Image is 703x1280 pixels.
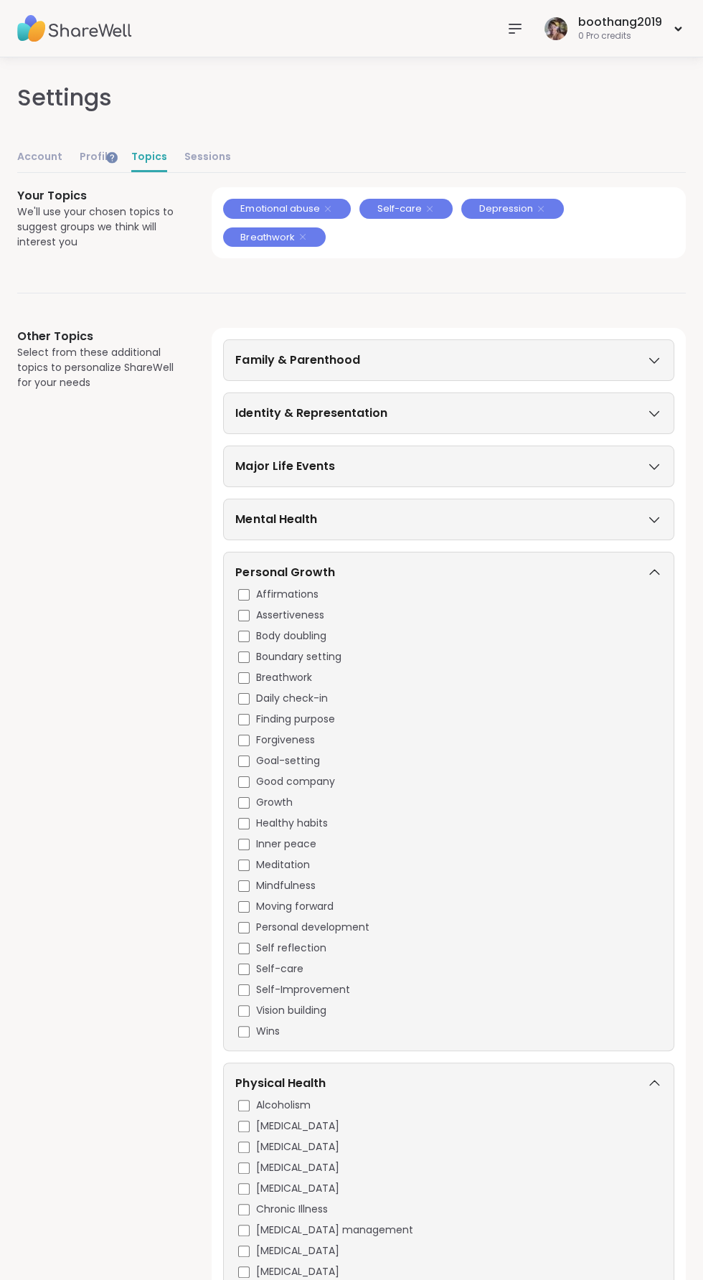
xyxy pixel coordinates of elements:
h3: Identity & Representation [235,405,387,422]
span: Boundary setting [255,649,341,664]
span: Mindfulness [255,878,315,893]
h3: Physical Health [235,1075,325,1092]
span: Healthy habits [255,816,327,831]
h3: Mental Health [235,511,316,528]
div: boothang2019 [578,14,662,30]
h3: Your Topics [17,187,177,204]
a: Account [17,143,62,172]
img: boothang2019 [544,17,567,40]
span: Personal development [255,920,369,935]
a: Profile [80,143,114,172]
span: Self-care [377,202,421,216]
span: Good company [255,774,334,789]
span: Wins [255,1024,279,1039]
span: Emotional abuse [240,202,319,216]
span: Self reflection [255,941,326,956]
span: Growth [255,795,292,810]
span: Alcoholism [255,1098,310,1113]
span: Vision building [255,1003,326,1018]
h3: Other Topics [17,328,177,345]
a: Sessions [184,143,231,172]
span: Chronic Illness [255,1202,327,1217]
span: Moving forward [255,899,333,914]
h3: Family & Parenthood [235,352,359,369]
span: Assertiveness [255,608,324,623]
iframe: Spotlight [106,152,118,164]
span: [MEDICAL_DATA] [255,1139,339,1154]
span: Body doubling [255,629,326,644]
span: Finding purpose [255,712,334,727]
span: Self-care [255,961,303,977]
h3: Personal Growth [235,564,334,581]
span: [MEDICAL_DATA] [255,1243,339,1258]
span: [MEDICAL_DATA] [255,1160,339,1175]
span: Goal-setting [255,753,319,768]
span: [MEDICAL_DATA] management [255,1223,412,1238]
span: Affirmations [255,587,318,602]
span: Inner peace [255,837,316,852]
img: ShareWell Nav Logo [17,4,132,54]
span: [MEDICAL_DATA] [255,1264,339,1279]
div: 0 Pro credits [578,30,662,42]
span: Breathwork [240,230,294,245]
div: We'll use your chosen topics to suggest groups we think will interest you [17,204,177,250]
div: Settings [17,80,112,115]
span: Meditation [255,857,309,872]
span: Self-Improvement [255,982,349,997]
h3: Major Life Events [235,458,334,475]
span: [MEDICAL_DATA] [255,1181,339,1196]
span: Daily check-in [255,691,327,706]
span: Depression [478,202,532,216]
span: [MEDICAL_DATA] [255,1119,339,1134]
span: Breathwork [255,670,311,685]
a: Topics [131,143,167,172]
span: Forgiveness [255,733,314,748]
div: Select from these additional topics to personalize ShareWell for your needs [17,345,177,390]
